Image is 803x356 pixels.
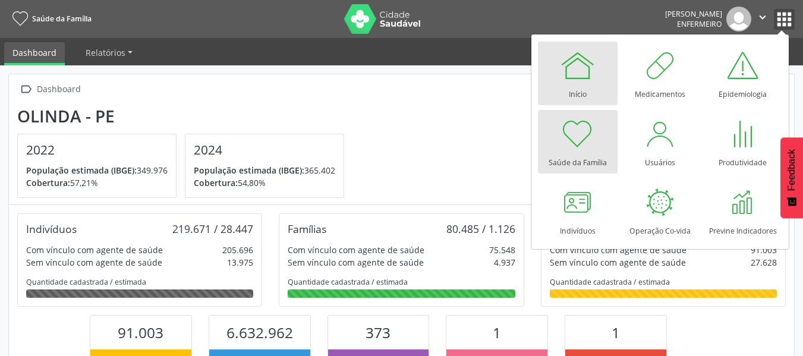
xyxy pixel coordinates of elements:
div: [PERSON_NAME] [665,9,722,19]
div: 27.628 [751,256,777,269]
span: Enfermeiro [677,19,722,29]
span: Saúde da Família [32,14,92,24]
div: Com vínculo com agente de saúde [550,244,687,256]
span: 1 [612,323,620,342]
div: 13.975 [227,256,253,269]
span: 373 [366,323,391,342]
div: Com vínculo com agente de saúde [288,244,424,256]
div: Quantidade cadastrada / estimada [550,277,777,287]
span: 1 [493,323,501,342]
p: 54,80% [194,177,335,189]
span: População estimada (IBGE): [26,165,137,176]
span: 6.632.962 [226,323,293,342]
img: img [726,7,751,31]
a: Epidemiologia [703,42,783,105]
span: 91.003 [118,323,163,342]
a: Previne Indicadores [703,178,783,242]
a: Produtividade [703,110,783,174]
div: 91.003 [751,244,777,256]
div: 205.696 [222,244,253,256]
div: 4.937 [494,256,515,269]
div: Olinda - PE [17,106,352,126]
div: 219.671 / 28.447 [172,222,253,235]
a: Medicamentos [621,42,700,105]
a: Saúde da Família [8,9,92,29]
div: Quantidade cadastrada / estimada [26,277,253,287]
a: Indivíduos [538,178,618,242]
div: Com vínculo com agente de saúde [26,244,163,256]
h4: 2022 [26,143,168,157]
div: 75.548 [489,244,515,256]
div: Indivíduos [26,222,77,235]
a:  Dashboard [17,81,83,98]
span: População estimada (IBGE): [194,165,304,176]
div: 80.485 / 1.126 [446,222,515,235]
div: Sem vínculo com agente de saúde [550,256,686,269]
i:  [17,81,34,98]
a: Dashboard [4,42,65,65]
button: apps [774,9,795,30]
span: Cobertura: [26,177,70,188]
p: 349.976 [26,164,168,177]
span: Feedback [786,149,797,191]
p: 365.402 [194,164,335,177]
button:  [751,7,774,31]
h4: 2024 [194,143,335,157]
i:  [756,11,769,24]
span: Cobertura: [194,177,238,188]
div: Dashboard [34,81,83,98]
span: Relatórios [86,47,125,58]
a: Relatórios [77,42,141,63]
a: Saúde da Família [538,110,618,174]
div: Famílias [288,222,326,235]
a: Início [538,42,618,105]
div: Sem vínculo com agente de saúde [26,256,162,269]
div: Quantidade cadastrada / estimada [288,277,515,287]
p: 57,21% [26,177,168,189]
a: Operação Co-vida [621,178,700,242]
a: Usuários [621,110,700,174]
div: Sem vínculo com agente de saúde [288,256,424,269]
button: Feedback - Mostrar pesquisa [780,137,803,218]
